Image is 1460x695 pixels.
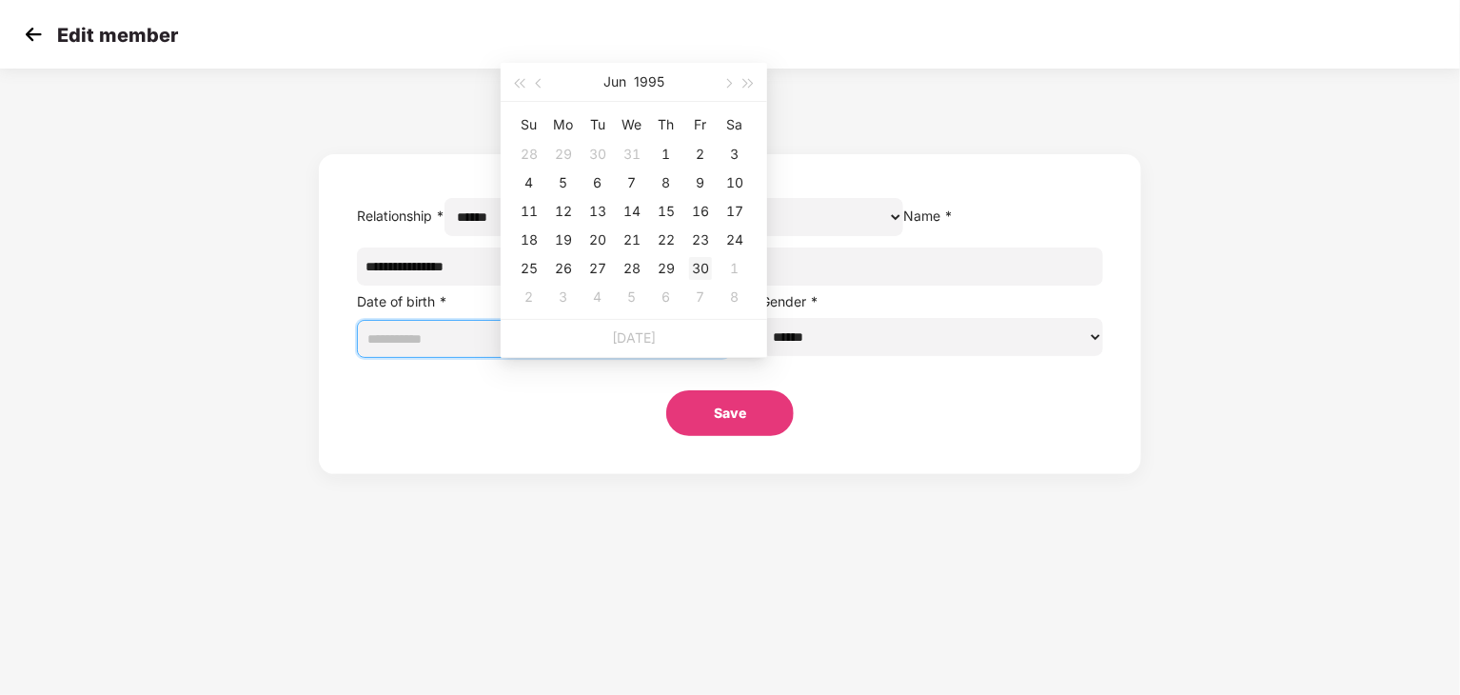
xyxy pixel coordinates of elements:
div: 28 [518,143,541,166]
div: 19 [552,228,575,251]
td: 1995-06-06 [581,169,615,197]
div: 7 [621,171,643,194]
div: 2 [518,286,541,308]
td: 1995-07-05 [615,283,649,311]
td: 1995-06-27 [581,254,615,283]
th: Mo [546,109,581,140]
td: 1995-07-03 [546,283,581,311]
div: 8 [655,171,678,194]
td: 1995-06-09 [683,169,718,197]
div: 26 [552,257,575,280]
td: 1995-06-14 [615,197,649,226]
div: 17 [723,200,746,223]
div: 22 [655,228,678,251]
div: 27 [586,257,609,280]
td: 1995-06-30 [683,254,718,283]
div: 8 [723,286,746,308]
th: Su [512,109,546,140]
td: 1995-06-29 [649,254,683,283]
td: 1995-06-16 [683,197,718,226]
p: Edit member [57,24,178,47]
td: 1995-06-15 [649,197,683,226]
label: Relationship * [357,208,444,224]
td: 1995-06-17 [718,197,752,226]
div: 3 [552,286,575,308]
td: 1995-07-02 [512,283,546,311]
div: 1 [723,257,746,280]
button: Save [666,390,794,436]
td: 1995-07-07 [683,283,718,311]
th: Tu [581,109,615,140]
td: 1995-07-08 [718,283,752,311]
th: Sa [718,109,752,140]
td: 1995-06-19 [546,226,581,254]
img: svg+xml;base64,PHN2ZyB4bWxucz0iaHR0cDovL3d3dy53My5vcmcvMjAwMC9zdmciIHdpZHRoPSIzMCIgaGVpZ2h0PSIzMC... [19,20,48,49]
td: 1995-06-05 [546,169,581,197]
td: 1995-06-26 [546,254,581,283]
div: 20 [586,228,609,251]
div: 9 [689,171,712,194]
td: 1995-05-28 [512,140,546,169]
td: 1995-06-24 [718,226,752,254]
button: Jun [603,63,626,101]
div: 15 [655,200,678,223]
div: 29 [552,143,575,166]
div: 28 [621,257,643,280]
div: 13 [586,200,609,223]
td: 1995-05-30 [581,140,615,169]
td: 1995-06-25 [512,254,546,283]
td: 1995-06-28 [615,254,649,283]
div: 10 [723,171,746,194]
th: Th [649,109,683,140]
div: 12 [552,200,575,223]
th: Fr [683,109,718,140]
div: 24 [723,228,746,251]
div: 6 [586,171,609,194]
div: 6 [655,286,678,308]
td: 1995-06-13 [581,197,615,226]
div: 14 [621,200,643,223]
div: 16 [689,200,712,223]
td: 1995-06-10 [718,169,752,197]
div: 29 [655,257,678,280]
a: [DATE] [612,329,656,346]
td: 1995-06-04 [512,169,546,197]
th: We [615,109,649,140]
td: 1995-06-23 [683,226,718,254]
td: 1995-06-20 [581,226,615,254]
td: 1995-07-04 [581,283,615,311]
td: 1995-06-07 [615,169,649,197]
div: 4 [586,286,609,308]
div: 11 [518,200,541,223]
td: 1995-06-08 [649,169,683,197]
td: 1995-05-29 [546,140,581,169]
div: 31 [621,143,643,166]
div: 25 [518,257,541,280]
div: 30 [586,143,609,166]
div: 5 [552,171,575,194]
td: 1995-06-18 [512,226,546,254]
td: 1995-06-03 [718,140,752,169]
div: 5 [621,286,643,308]
td: 1995-06-01 [649,140,683,169]
label: Name * [903,208,953,224]
td: 1995-06-21 [615,226,649,254]
td: 1995-06-02 [683,140,718,169]
div: 7 [689,286,712,308]
button: 1995 [634,63,664,101]
td: 1995-06-11 [512,197,546,226]
div: 18 [518,228,541,251]
div: 2 [689,143,712,166]
div: 3 [723,143,746,166]
td: 1995-07-01 [718,254,752,283]
td: 1995-05-31 [615,140,649,169]
div: 30 [689,257,712,280]
div: 4 [518,171,541,194]
label: Gender * [761,293,819,309]
td: 1995-06-12 [546,197,581,226]
td: 1995-06-22 [649,226,683,254]
label: Date of birth * [357,293,447,309]
div: 23 [689,228,712,251]
div: 21 [621,228,643,251]
div: 1 [655,143,678,166]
